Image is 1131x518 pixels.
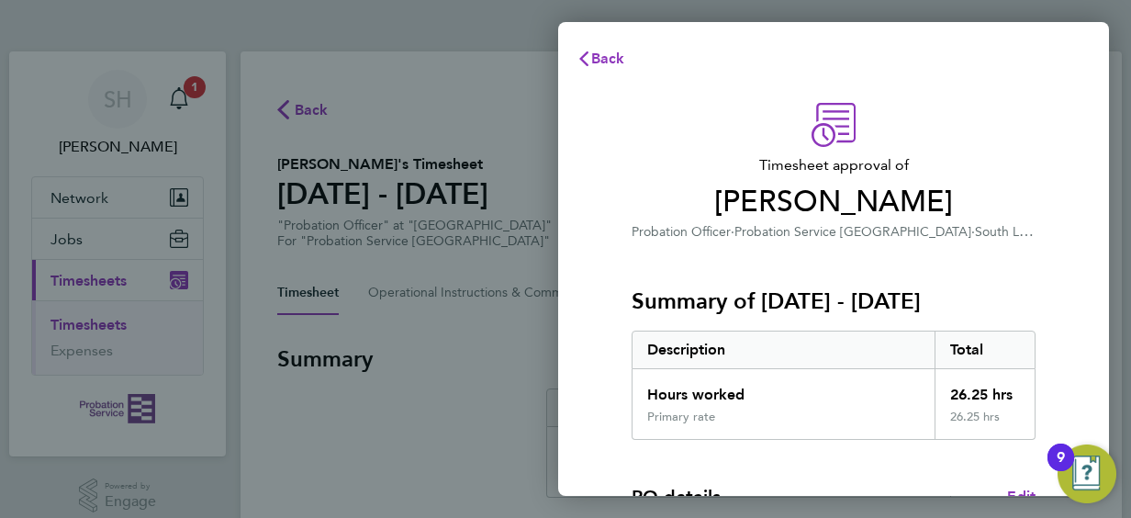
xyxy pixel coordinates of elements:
div: 26.25 hrs [935,369,1036,410]
div: Hours worked [633,369,935,410]
div: 9 [1057,457,1065,481]
span: · [731,224,734,240]
div: Primary rate [647,410,715,424]
span: [PERSON_NAME] [632,184,1036,220]
div: Summary of 25 - 31 Aug 2025 [632,331,1036,440]
span: Back [591,50,625,67]
span: Timesheet approval of [632,154,1036,176]
span: South Liverpool SDU [975,222,1095,240]
button: Back [558,40,644,77]
div: Total [935,332,1036,368]
div: 26.25 hrs [935,410,1036,439]
span: Probation Service [GEOGRAPHIC_DATA] [734,224,971,240]
span: Probation Officer [632,224,731,240]
div: Description [633,332,935,368]
h3: Summary of [DATE] - [DATE] [632,287,1036,316]
a: Edit [1007,486,1036,508]
span: Edit [1007,488,1036,505]
button: Open Resource Center, 9 new notifications [1058,445,1116,503]
h4: PO details [632,484,721,510]
span: · [971,224,975,240]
